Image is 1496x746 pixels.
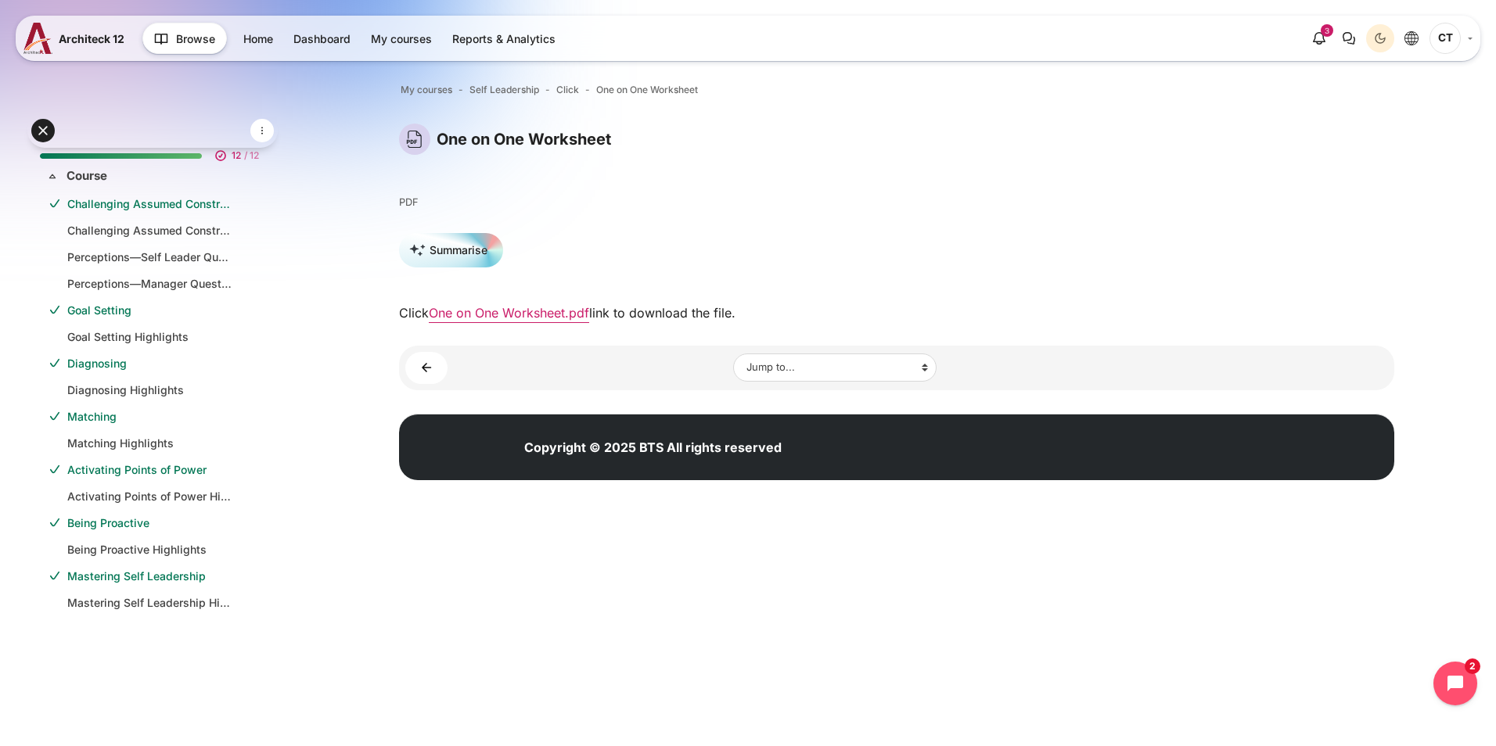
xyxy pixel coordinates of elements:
a: My courses [401,83,452,97]
img: A12 [23,23,52,54]
span: Collapse [45,168,60,184]
span: / 12 [244,149,259,163]
span: Browse [176,30,215,47]
a: Goal Setting [67,302,232,318]
strong: Copyright © 2025 BTS All rights reserved [524,439,782,455]
a: Reports & Analytics [443,26,565,52]
h4: One on One Worksheet [437,129,611,149]
a: ◄ How Do I Lead a Conversation with My Manager? [405,352,448,384]
a: Being Proactive Highlights [67,541,232,558]
span: Architeck 12 [59,30,124,47]
a: Activating Points of Power [67,461,232,478]
a: My courses [361,26,441,52]
a: Matching [67,408,232,425]
a: Mastering Self Leadership Highlights [67,594,232,611]
a: One on One Worksheet.pdf [429,305,589,321]
div: Dark Mode [1368,27,1392,50]
a: Diagnosing Highlights [67,382,232,398]
a: Perceptions—Self Leader Questionnaire [67,249,232,265]
a: Mastering Self Leadership [67,568,232,584]
span: 12 [232,149,241,163]
a: One on One Worksheet [596,83,698,97]
div: 100% [40,153,202,159]
a: Dashboard [284,26,360,52]
button: Summarise [399,233,503,267]
button: Light Mode Dark Mode [1366,24,1394,52]
div: 3 [1321,24,1333,37]
a: Self Leadership [469,83,539,97]
a: Challenging Assumed Constraints [67,195,232,212]
button: There are 0 unread conversations [1335,24,1363,52]
a: Home [234,26,282,52]
a: Being Proactive [67,515,232,531]
a: Click [556,83,579,97]
button: Browse [142,23,227,54]
a: Goal Setting Highlights [67,328,232,345]
nav: Navigation bar [399,80,1394,100]
p: PDF [399,195,1394,210]
a: Perceptions—Manager Questionnaire (Deep Dive) [67,275,232,292]
a: User menu [1429,23,1473,54]
div: Show notification window with 3 new notifications [1305,24,1333,52]
a: Course [67,167,236,185]
a: A12 A12 Architeck 12 [23,23,131,54]
a: Activating Points of Power Highlights [67,488,232,504]
section: Content [399,124,1394,390]
a: Diagnosing [67,355,232,371]
span: Chayanun Techaworawitayakoon [1429,23,1461,54]
a: Challenging Assumed Constraints Highlights [67,222,232,239]
a: Matching Highlights [67,435,232,451]
button: Languages [1397,24,1426,52]
div: Click link to download the file. [399,303,1394,322]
